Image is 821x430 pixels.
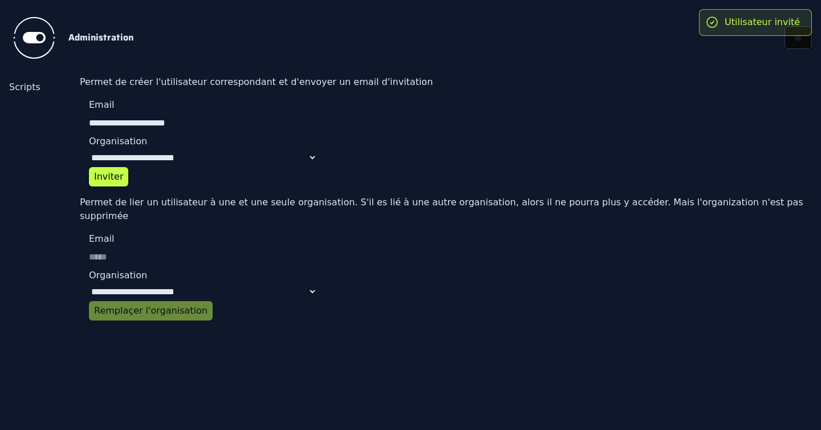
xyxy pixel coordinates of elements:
[9,80,71,94] a: Scripts
[94,170,123,184] div: Inviter
[89,167,128,186] button: Inviter
[80,75,821,89] p: Permet de créer l'utilisateur correspondant et d'envoyer un email d'invitation
[80,196,821,223] p: Permet de lier un utilisateur à une et une seule organisation. S'il es lié à une autre organisati...
[725,17,800,29] div: Utilisateur invité
[89,301,213,321] button: Remplaçer l'organisation
[89,269,317,282] label: Organisation
[89,98,317,112] label: Email
[89,232,317,246] label: Email
[68,31,766,44] h2: Administration
[94,304,208,318] div: Remplaçer l'organisation
[89,135,317,148] label: Organisation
